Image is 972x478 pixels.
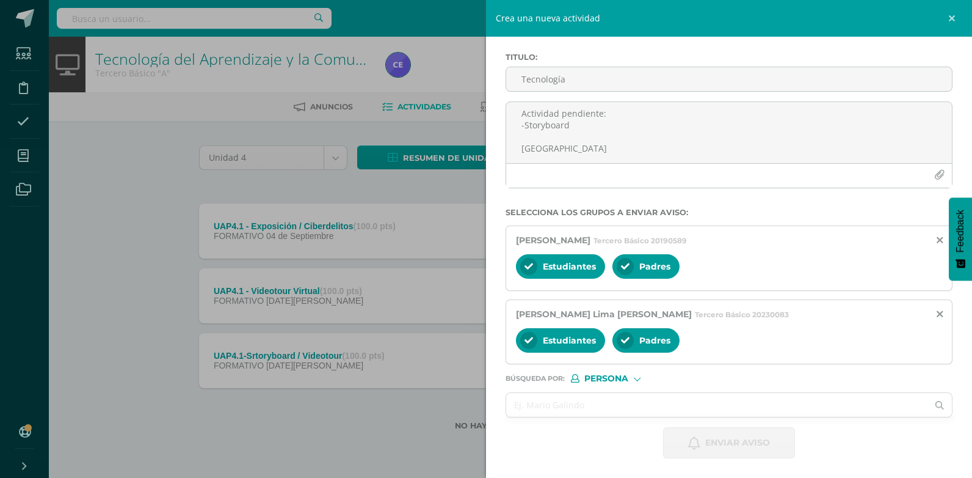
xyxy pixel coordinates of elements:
[506,208,952,217] label: Selecciona los grupos a enviar aviso :
[584,375,628,382] span: Persona
[695,310,789,319] span: Tercero Básico 20230083
[506,67,952,91] input: Titulo
[516,309,692,320] span: [PERSON_NAME] Lima [PERSON_NAME]
[593,236,687,245] span: Tercero Básico 20190589
[705,428,770,458] span: Enviar aviso
[516,235,590,246] span: [PERSON_NAME]
[639,261,670,272] span: Padres
[949,197,972,281] button: Feedback - Mostrar encuesta
[571,374,662,383] div: [object Object]
[639,335,670,346] span: Padres
[543,261,596,272] span: Estudiantes
[506,102,952,163] textarea: hola buen día, te informo que aún tienes pendiente de entregar una actividad de tecnología, puede...
[543,335,596,346] span: Estudiantes
[955,210,966,252] span: Feedback
[663,427,795,458] button: Enviar aviso
[506,53,952,62] label: Titulo :
[506,393,927,417] input: Ej. Mario Galindo
[506,375,565,382] span: Búsqueda por :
